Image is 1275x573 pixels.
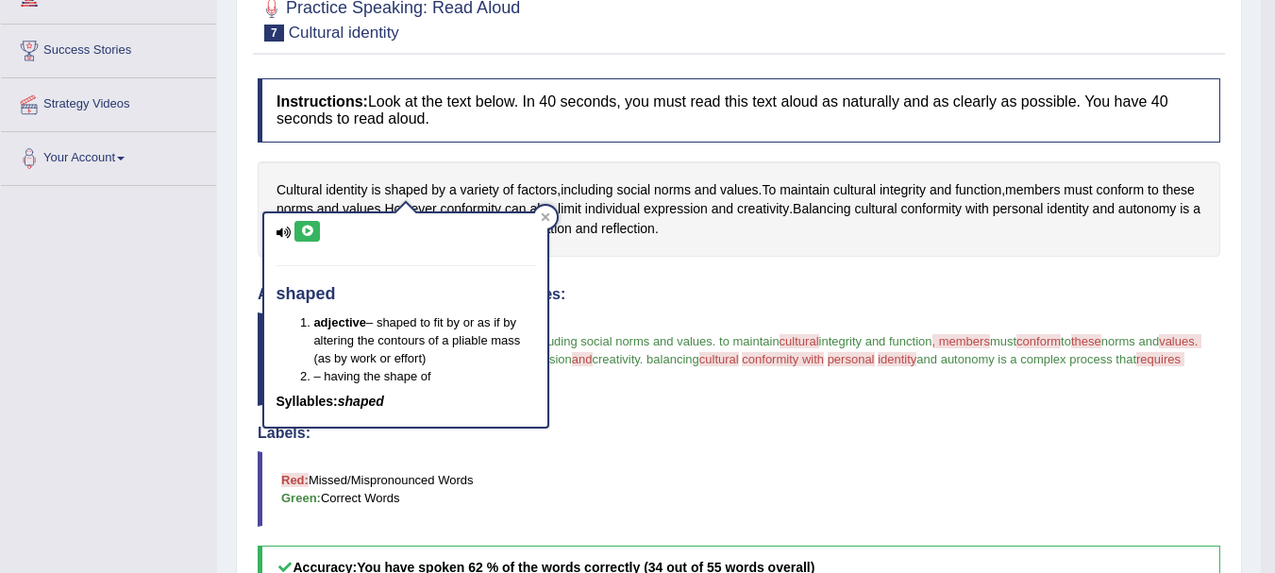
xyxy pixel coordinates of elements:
[431,180,445,200] span: Click to see word definition
[1193,199,1200,219] span: Click to see word definition
[646,352,699,366] span: balancing
[313,313,536,367] li: – shaped to fit by or as if by altering the contours of a pliable mass (as by work or effort)
[1016,334,1061,348] span: conform
[762,180,776,200] span: Click to see word definition
[264,25,284,42] span: 7
[313,367,536,385] li: – having the shape of
[916,352,1136,366] span: and autonomy is a complex process that
[1,25,216,72] a: Success Stories
[1064,180,1092,200] span: Click to see word definition
[780,334,819,348] span: cultural
[281,473,309,487] b: Red:
[258,78,1220,142] h4: Look at the text below. In 40 seconds, you must read this text aloud as naturally and as clearly ...
[965,199,989,219] span: Click to see word definition
[878,352,916,366] span: identity
[713,334,716,348] span: .
[561,180,612,200] span: Click to see word definition
[281,491,321,505] b: Green:
[1061,334,1071,348] span: to
[576,219,597,239] span: Click to see word definition
[277,93,368,110] b: Instructions:
[371,180,380,200] span: Click to see word definition
[719,334,780,348] span: to maintain
[712,199,733,219] span: Click to see word definition
[517,180,557,200] span: Click to see word definition
[277,180,322,200] span: Click to see word definition
[654,180,691,200] span: Click to see word definition
[854,199,897,219] span: Click to see word definition
[1093,199,1115,219] span: Click to see word definition
[1097,180,1145,200] span: Click to see word definition
[644,199,708,219] span: Click to see word definition
[1163,180,1195,200] span: Click to see word definition
[993,199,1044,219] span: Click to see word definition
[720,180,758,200] span: Click to see word definition
[930,180,951,200] span: Click to see word definition
[901,199,963,219] span: Click to see word definition
[289,24,399,42] small: Cultural identity
[593,352,640,366] span: creativity
[932,334,990,348] span: , members
[258,286,1220,303] h4: Accuracy Comparison for Reading Scores:
[742,352,824,366] span: conformity with
[880,180,926,200] span: Click to see word definition
[258,451,1220,527] blockquote: Missed/Mispronounced Words Correct Words
[503,180,514,200] span: Click to see word definition
[737,199,789,219] span: Click to see word definition
[640,352,644,366] span: .
[258,161,1220,258] div: , . , . , . .
[828,352,875,366] span: personal
[1101,334,1159,348] span: norms and
[384,180,428,200] span: Click to see word definition
[1047,199,1088,219] span: Click to see word definition
[1118,199,1176,219] span: Click to see word definition
[1180,199,1189,219] span: Click to see word definition
[1005,180,1060,200] span: Click to see word definition
[695,180,716,200] span: Click to see word definition
[819,334,932,348] span: integrity and function
[1,132,216,179] a: Your Account
[572,352,593,366] span: and
[793,199,851,219] span: Click to see word definition
[833,180,876,200] span: Click to see word definition
[780,180,830,200] span: Click to see word definition
[326,180,367,200] span: Click to see word definition
[616,180,650,200] span: Click to see word definition
[601,219,655,239] span: Click to see word definition
[1,78,216,126] a: Strategy Videos
[1148,180,1159,200] span: Click to see word definition
[990,334,1016,348] span: must
[313,315,366,329] b: adjective
[1071,334,1101,348] span: these
[449,180,457,200] span: Click to see word definition
[955,180,1001,200] span: Click to see word definition
[461,180,499,200] span: Click to see word definition
[528,334,712,348] span: including social norms and values
[585,199,640,219] span: Click to see word definition
[276,395,536,409] h5: Syllables:
[699,352,739,366] span: cultural
[338,394,384,409] em: shaped
[558,199,581,219] span: Click to see word definition
[258,425,1220,442] h4: Labels:
[276,285,536,304] h4: shaped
